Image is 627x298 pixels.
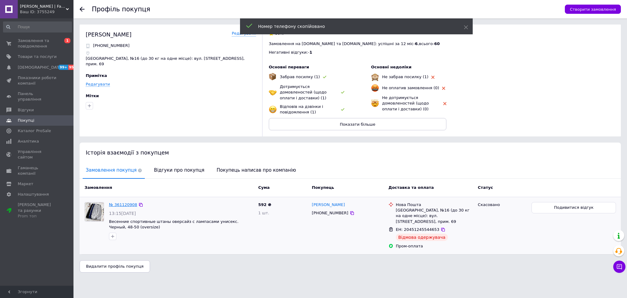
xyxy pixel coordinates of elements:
img: emoji [269,105,277,113]
span: Показники роботи компанії [18,75,57,86]
span: Основні недоліки [371,65,411,69]
span: Аналітика [18,139,39,144]
button: Чат з покупцем [613,261,625,273]
img: rating-tag-type [341,108,344,111]
a: № 361120908 [109,202,137,207]
span: 592 ₴ [258,202,271,207]
span: Каталог ProSale [18,128,51,134]
span: ЕН: 20451245544653 [396,227,439,232]
span: Примітка [86,73,107,78]
img: emoji [269,73,276,80]
button: Подивитися відгук [531,202,616,213]
h1: Профіль покупця [92,6,150,13]
input: Пошук [3,21,72,32]
span: Негативні відгуки: - [269,50,310,55]
span: Мітки [86,94,99,98]
span: 95 [68,65,75,70]
span: Маркет [18,181,33,187]
span: 60 [434,41,440,46]
span: Покупець написав про компанію [214,162,299,178]
img: emoji [269,88,277,96]
button: Показати більше [269,118,446,130]
span: Статус [478,185,493,190]
button: Видалити профіль покупця [80,260,150,273]
div: Нова Пошта [396,202,473,208]
div: Номер телефону скопійовано [258,23,449,29]
button: Створити замовлення [565,5,621,14]
span: Подивитися відгук [554,205,593,211]
span: Фешн Хвиля | Fashion Wave [20,4,66,9]
span: Товари та послуги [18,54,57,59]
span: Видалити профіль покупця [86,264,144,269]
span: 6 [415,41,418,46]
div: Prom топ [18,213,57,219]
span: Покупці [18,118,34,123]
span: Замовлення на [DOMAIN_NAME] та [DOMAIN_NAME]: успішні за 12 міс - , всього - [269,41,440,46]
span: Відгуки [18,107,34,113]
span: Покупець [312,185,334,190]
span: Доставка та оплата [389,185,434,190]
span: Панель управління [18,91,57,102]
img: Фото товару [85,202,104,221]
span: [DEMOGRAPHIC_DATA] [18,65,63,70]
span: Не дотримується домовленостей (щодо оплати і доставки) (0) [382,95,429,111]
span: Відповів на дзвінки і повідомлення (1) [280,104,323,114]
div: Скасовано [478,202,527,208]
div: Ваш ID: 3755249 [20,9,73,15]
span: Не оплатив замовлення (0) [382,86,439,90]
span: Основні переваги [269,65,309,69]
a: Редагувати [86,82,110,87]
span: 99+ [58,65,68,70]
div: Пром-оплата [396,243,473,249]
img: emoji [371,73,379,81]
a: Весенние спортивные штаны оверсайз с лампасами унисекс. Черный, 48-50 (oversize) [109,219,238,230]
span: Замовлення [84,185,112,190]
span: 1 шт. [258,211,269,215]
span: Відгуки про покупця [151,162,207,178]
a: Редагувати [232,31,256,36]
img: emoji [371,99,379,107]
img: rating-tag-type [431,76,434,79]
div: Відмова одержувача [396,234,448,241]
p: [GEOGRAPHIC_DATA], №16 (до 30 кг на одне місце): вул. [STREET_ADDRESS], прим. 69 [86,56,256,67]
div: [PERSON_NAME] [86,31,132,38]
span: Історія взаємодії з покупцем [86,149,169,156]
span: Замовлення покупця [83,162,145,178]
a: [PERSON_NAME] [312,202,345,208]
span: Управління сайтом [18,149,57,160]
span: Дотримується домовленостей (щодо оплати і доставки) (1) [280,84,327,100]
span: Забрав посилку (1) [280,74,320,79]
p: [PHONE_NUMBER] [93,43,130,48]
span: 13:15[DATE] [109,211,136,216]
div: Повернутися назад [80,7,84,12]
span: Показати більше [340,122,375,127]
img: rating-tag-type [323,76,326,78]
span: Cума [258,185,269,190]
a: Фото товару [84,202,104,222]
span: Налаштування [18,192,49,197]
span: Не забрав посилку (1) [382,74,428,79]
span: Гаманець компанії [18,165,57,176]
span: 1 [310,50,312,55]
span: [PERSON_NAME] та рахунки [18,202,57,219]
img: emoji [371,84,379,92]
img: rating-tag-type [443,102,446,105]
span: Замовлення та повідомлення [18,38,57,49]
span: Створити замовлення [570,7,616,12]
div: [PHONE_NUMBER] [311,209,350,217]
img: rating-tag-type [442,87,445,90]
img: rating-tag-type [341,91,344,94]
span: 1 [64,38,70,43]
div: [GEOGRAPHIC_DATA], №16 (до 30 кг на одне місце): вул. [STREET_ADDRESS], прим. 69 [396,208,473,224]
